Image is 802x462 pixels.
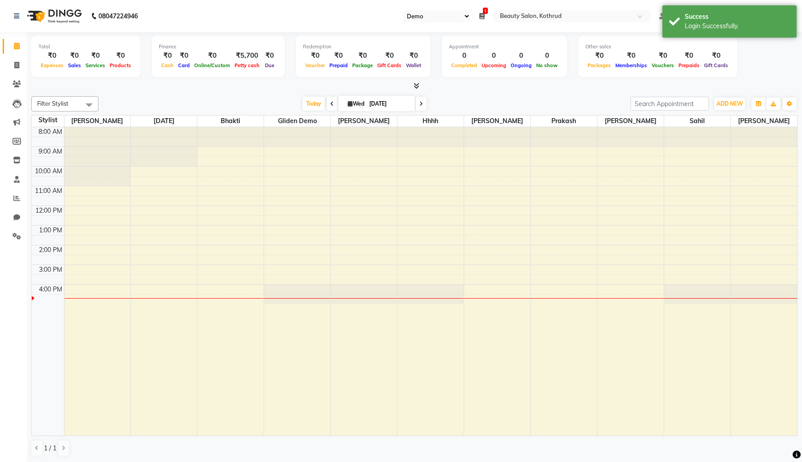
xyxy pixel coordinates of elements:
[131,115,197,127] span: [DATE]
[649,62,676,68] span: Vouchers
[350,62,375,68] span: Package
[479,51,508,61] div: 0
[375,51,404,61] div: ₹0
[534,62,560,68] span: No show
[702,51,730,61] div: ₹0
[346,100,367,107] span: Wed
[479,62,508,68] span: Upcoming
[676,62,702,68] span: Prepaids
[192,62,232,68] span: Online/Custom
[232,51,262,61] div: ₹5,700
[159,62,176,68] span: Cash
[375,62,404,68] span: Gift Cards
[717,100,743,107] span: ADD NEW
[37,226,64,235] div: 1:00 PM
[83,51,107,61] div: ₹0
[367,97,411,111] input: 2025-09-03
[264,115,330,127] span: Gliden Demo
[327,51,350,61] div: ₹0
[664,115,730,127] span: Sahil
[331,115,397,127] span: [PERSON_NAME]
[262,51,277,61] div: ₹0
[531,115,597,127] span: Prakash
[98,4,138,29] b: 08047224946
[37,265,64,274] div: 3:00 PM
[508,62,534,68] span: Ongoing
[37,245,64,255] div: 2:00 PM
[176,51,192,61] div: ₹0
[585,43,730,51] div: Other sales
[631,97,709,111] input: Search Appointment
[597,115,664,127] span: [PERSON_NAME]
[192,51,232,61] div: ₹0
[303,62,327,68] span: Voucher
[44,444,56,453] span: 1 / 1
[263,62,277,68] span: Due
[38,51,66,61] div: ₹0
[479,12,485,20] a: 1
[676,51,702,61] div: ₹0
[197,115,264,127] span: Bhakti
[303,43,423,51] div: Redemption
[613,51,649,61] div: ₹0
[37,100,68,107] span: Filter Stylist
[397,115,464,127] span: Hhhh
[37,127,64,137] div: 8:00 AM
[37,147,64,156] div: 9:00 AM
[534,51,560,61] div: 0
[585,62,613,68] span: Packages
[449,51,479,61] div: 0
[714,98,745,110] button: ADD NEW
[107,62,133,68] span: Products
[34,206,64,215] div: 12:00 PM
[613,62,649,68] span: Memberships
[464,115,530,127] span: [PERSON_NAME]
[585,51,613,61] div: ₹0
[404,62,423,68] span: Wallet
[38,43,133,51] div: Total
[508,51,534,61] div: 0
[404,51,423,61] div: ₹0
[731,115,797,127] span: [PERSON_NAME]
[159,43,277,51] div: Finance
[83,62,107,68] span: Services
[649,51,676,61] div: ₹0
[685,21,790,31] div: Login Successfully.
[107,51,133,61] div: ₹0
[23,4,84,29] img: logo
[327,62,350,68] span: Prepaid
[350,51,375,61] div: ₹0
[176,62,192,68] span: Card
[33,167,64,176] div: 10:00 AM
[66,51,83,61] div: ₹0
[303,51,327,61] div: ₹0
[702,62,730,68] span: Gift Cards
[33,186,64,196] div: 11:00 AM
[483,8,488,14] span: 1
[449,62,479,68] span: Completed
[64,115,131,127] span: [PERSON_NAME]
[159,51,176,61] div: ₹0
[685,12,790,21] div: Success
[32,115,64,125] div: Stylist
[232,62,262,68] span: Petty cash
[66,62,83,68] span: Sales
[303,97,325,111] span: Today
[38,62,66,68] span: Expenses
[449,43,560,51] div: Appointment
[37,285,64,294] div: 4:00 PM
